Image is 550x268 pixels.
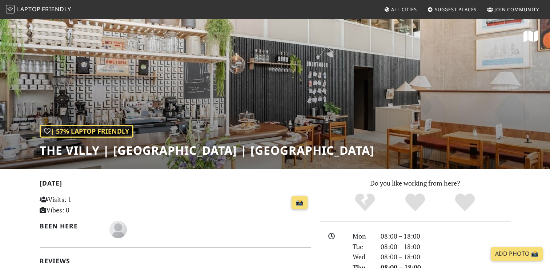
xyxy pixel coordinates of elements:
a: 📸 [292,196,308,210]
span: Suggest Places [435,6,477,13]
img: blank-535327c66bd565773addf3077783bbfce4b00ec00e9fd257753287c682c7fa38.png [109,221,127,238]
div: | 57% Laptop Friendly [40,125,133,138]
h2: [DATE] [40,179,311,190]
div: Tue [348,241,376,252]
div: Mon [348,231,376,241]
h2: Been here [40,222,101,230]
p: Visits: 1 Vibes: 0 [40,194,124,215]
div: Wed [348,252,376,262]
div: 08:00 – 18:00 [376,241,515,252]
a: Join Community [484,3,542,16]
h1: The Villy | [GEOGRAPHIC_DATA] | [GEOGRAPHIC_DATA] [40,143,374,157]
span: Friendly [42,5,71,13]
a: Add Photo 📸 [491,247,543,261]
div: Definitely! [440,192,490,212]
div: No [340,192,390,212]
div: 08:00 – 18:00 [376,252,515,262]
span: Join Community [494,6,539,13]
a: LaptopFriendly LaptopFriendly [6,3,71,16]
h2: Reviews [40,257,311,265]
span: Laptop [17,5,41,13]
p: Do you like working from here? [320,178,511,188]
span: All Cities [391,6,417,13]
div: Yes [390,192,440,212]
a: Suggest Places [425,3,480,16]
div: 08:00 – 18:00 [376,231,515,241]
a: All Cities [381,3,420,16]
img: LaptopFriendly [6,5,15,13]
span: Chironjit D [109,224,127,233]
